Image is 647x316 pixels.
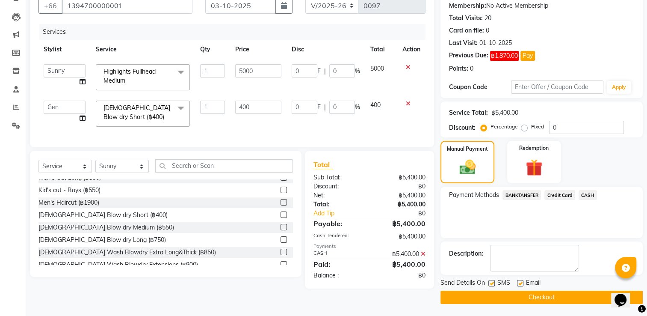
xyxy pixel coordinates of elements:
div: Balance : [307,271,369,280]
span: Email [526,278,541,289]
div: Description: [449,249,483,258]
div: ฿5,400.00 [369,173,432,182]
div: ฿0 [369,271,432,280]
div: ฿5,400.00 [369,232,432,241]
span: F [317,67,321,76]
div: Sub Total: [307,173,369,182]
th: Stylist [38,40,91,59]
div: Discount: [307,182,369,191]
div: Net: [307,191,369,200]
span: SMS [497,278,510,289]
div: ฿5,400.00 [369,200,432,209]
span: [DEMOGRAPHIC_DATA] Blow dry Short (฿400) [103,104,170,121]
div: ฿5,400.00 [369,218,432,229]
div: Kid's cut - Boys (฿550) [38,186,100,195]
div: 0 [486,26,489,35]
span: Send Details On [440,278,485,289]
button: Apply [607,81,631,94]
div: [DEMOGRAPHIC_DATA] Blow dry Medium (฿550) [38,223,174,232]
div: ฿5,400.00 [369,250,432,259]
div: ฿5,400.00 [491,108,518,117]
input: Search or Scan [155,159,293,173]
th: Qty [195,40,230,59]
a: x [164,113,168,121]
div: Previous Due: [449,51,488,61]
div: ฿0 [380,209,432,218]
th: Service [91,40,195,59]
span: Highlights Fullhead Medium [103,68,156,84]
div: Last Visit: [449,39,478,48]
span: Payment Methods [449,191,499,200]
div: Card on file: [449,26,484,35]
div: [DEMOGRAPHIC_DATA] Blow dry Short (฿400) [38,211,168,220]
iframe: chat widget [611,282,638,307]
div: ฿5,400.00 [369,259,432,269]
span: Credit Card [544,190,575,200]
div: Total Visits: [449,14,483,23]
th: Action [397,40,425,59]
img: _cash.svg [455,158,481,176]
th: Price [230,40,287,59]
div: Paid: [307,259,369,269]
div: Services [39,24,432,40]
div: ฿0 [369,182,432,191]
div: ฿5,400.00 [369,191,432,200]
div: Men's Haircut (฿1900) [38,198,99,207]
span: 5000 [370,65,384,72]
label: Manual Payment [447,145,488,153]
span: % [355,67,360,76]
div: Membership: [449,1,486,10]
div: Payable: [307,218,369,229]
label: Redemption [519,144,549,152]
input: Enter Offer / Coupon Code [511,80,603,94]
div: Payments [313,243,425,250]
div: 20 [485,14,491,23]
label: Percentage [490,123,518,131]
th: Total [365,40,397,59]
div: [DEMOGRAPHIC_DATA] Wash Blowdry Extensions (฿900) [38,260,198,269]
button: Checkout [440,291,643,304]
span: ฿1,870.00 [490,51,519,61]
span: F [317,103,321,112]
div: Total: [307,200,369,209]
div: Service Total: [449,108,488,117]
span: CASH [579,190,597,200]
button: Pay [520,51,535,61]
div: No Active Membership [449,1,634,10]
a: x [125,77,129,84]
span: 400 [370,101,381,109]
span: % [355,103,360,112]
div: 0 [470,64,473,73]
div: Points: [449,64,468,73]
img: _gift.svg [520,157,548,178]
div: Cash Tendered: [307,232,369,241]
div: [DEMOGRAPHIC_DATA] Blow dry Long (฿750) [38,236,166,244]
th: Disc [287,40,365,59]
span: Total [313,160,333,169]
div: Coupon Code [449,83,511,92]
span: BANKTANSFER [502,190,541,200]
span: | [324,67,326,76]
label: Fixed [531,123,544,131]
div: Discount: [449,123,476,132]
span: | [324,103,326,112]
div: 01-10-2025 [479,39,512,48]
div: [DEMOGRAPHIC_DATA] Wash Blowdry Extra Long&Thick (฿850) [38,248,216,257]
a: Add Tip [307,209,380,218]
div: CASH [307,250,369,259]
